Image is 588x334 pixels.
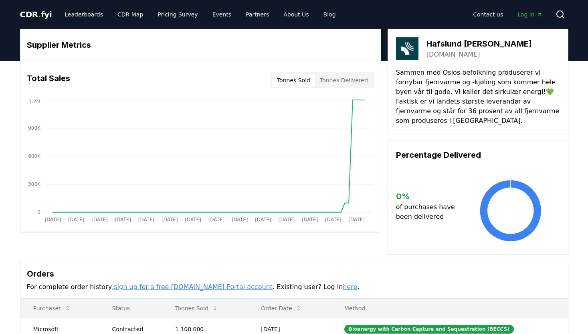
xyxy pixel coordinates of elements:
a: [DOMAIN_NAME] [426,50,480,59]
tspan: [DATE] [185,217,201,222]
tspan: [DATE] [115,217,131,222]
tspan: [DATE] [68,217,84,222]
p: For complete order history, . Existing user? Log in . [27,282,562,292]
button: Order Date [255,300,308,316]
img: Hafslund Celsio-logo [396,37,418,60]
p: Method [338,304,562,312]
div: Bioenergy with Carbon Capture and Sequestration (BECCS) [344,325,514,334]
a: Log in [511,7,549,22]
button: Purchaser [27,300,77,316]
nav: Main [58,7,342,22]
div: Contracted [112,325,156,333]
a: Leaderboards [58,7,109,22]
a: Partners [239,7,275,22]
tspan: [DATE] [325,217,341,222]
p: of purchases have been delivered [396,202,461,222]
tspan: [DATE] [255,217,271,222]
button: Tonnes Sold [169,300,224,316]
h3: Hafslund [PERSON_NAME] [426,38,532,50]
tspan: 300K [28,181,41,187]
tspan: [DATE] [278,217,295,222]
tspan: [DATE] [232,217,248,222]
a: CDR Map [111,7,150,22]
a: Pricing Survey [151,7,204,22]
tspan: [DATE] [348,217,365,222]
tspan: [DATE] [91,217,108,222]
tspan: 900K [28,125,41,131]
a: here [343,283,357,291]
tspan: 0 [37,210,40,215]
tspan: [DATE] [302,217,318,222]
tspan: 1.2M [28,99,40,104]
span: CDR fyi [20,10,52,19]
span: . [38,10,41,19]
a: Contact us [467,7,509,22]
a: sign up for a free [DOMAIN_NAME] Portal account [114,283,273,291]
tspan: 600K [28,153,41,159]
a: Blog [317,7,342,22]
button: Tonnes Sold [272,74,315,87]
tspan: [DATE] [138,217,154,222]
a: About Us [277,7,315,22]
p: Sammen med Oslos befolkning produserer vi fornybar fjernvarme og -kjøling som kommer hele byen vå... [396,68,560,126]
tspan: [DATE] [208,217,224,222]
tspan: [DATE] [44,217,61,222]
p: Status [106,304,156,312]
span: Log in [517,10,542,18]
a: CDR.fyi [20,9,52,20]
a: Events [206,7,238,22]
h3: Supplier Metrics [27,39,374,51]
nav: Main [467,7,549,22]
h3: Percentage Delivered [396,149,560,161]
h3: Orders [27,268,562,280]
button: Tonnes Delivered [315,74,373,87]
tspan: [DATE] [162,217,178,222]
h3: Total Sales [27,72,70,88]
h3: 0 % [396,190,461,202]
